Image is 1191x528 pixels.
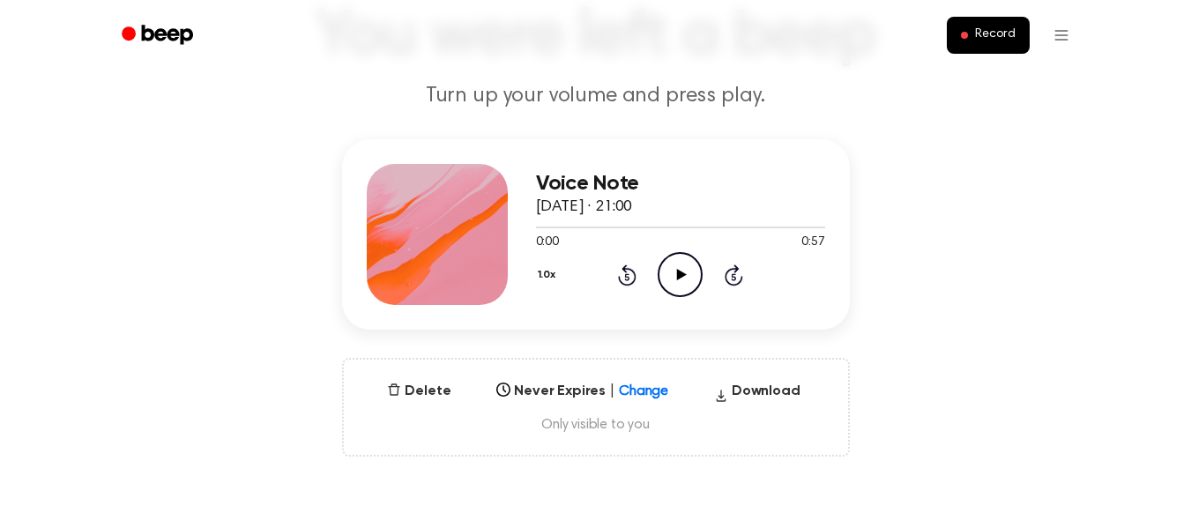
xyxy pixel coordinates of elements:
[536,172,825,196] h3: Voice Note
[257,82,934,111] p: Turn up your volume and press play.
[365,416,827,434] span: Only visible to you
[947,17,1029,54] button: Record
[380,381,458,402] button: Delete
[801,234,824,252] span: 0:57
[536,234,559,252] span: 0:00
[1040,14,1083,56] button: Open menu
[707,381,808,409] button: Download
[109,19,209,53] a: Beep
[536,199,633,215] span: [DATE] · 21:00
[536,260,562,290] button: 1.0x
[975,27,1015,43] span: Record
